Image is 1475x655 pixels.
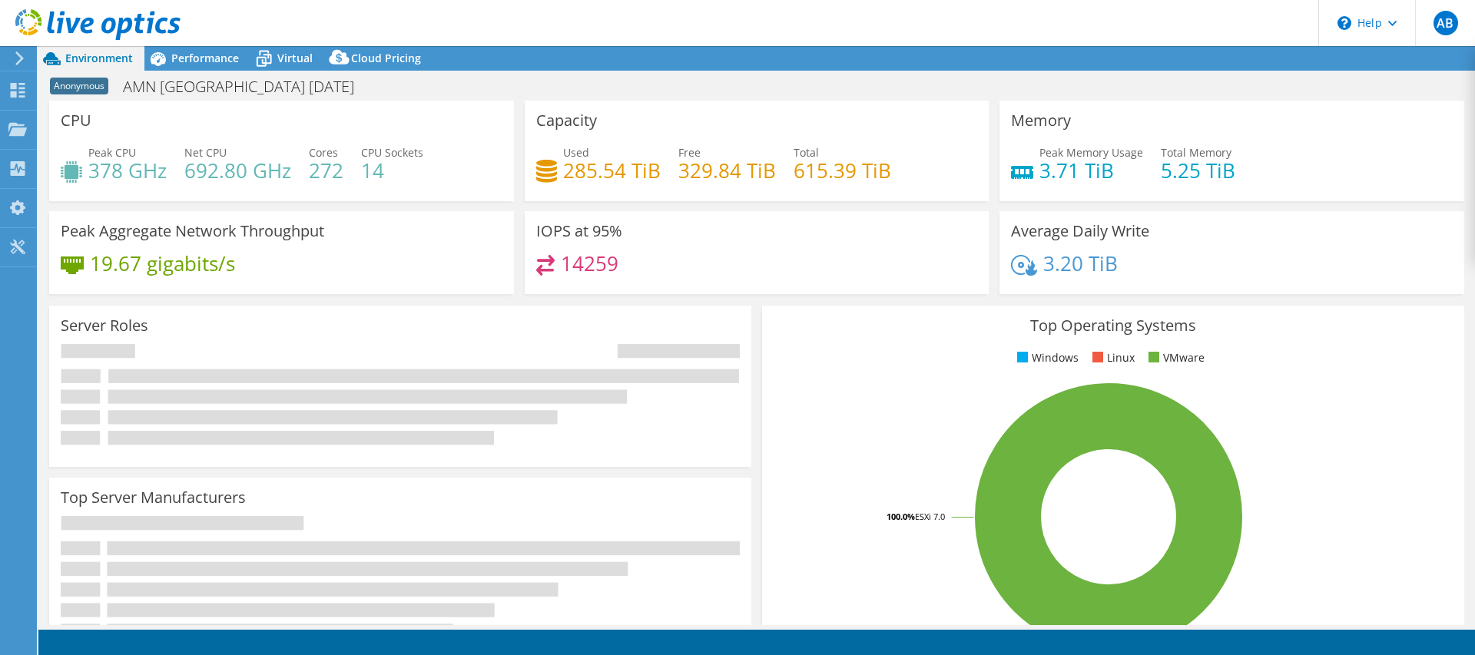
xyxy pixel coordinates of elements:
[1089,349,1135,366] li: Linux
[563,162,661,179] h4: 285.54 TiB
[184,162,291,179] h4: 692.80 GHz
[678,145,701,160] span: Free
[277,51,313,65] span: Virtual
[88,162,167,179] h4: 378 GHz
[887,511,915,522] tspan: 100.0%
[61,317,148,334] h3: Server Roles
[116,78,378,95] h1: AMN [GEOGRAPHIC_DATA] [DATE]
[536,223,622,240] h3: IOPS at 95%
[361,162,423,179] h4: 14
[1145,349,1205,366] li: VMware
[915,511,945,522] tspan: ESXi 7.0
[678,162,776,179] h4: 329.84 TiB
[88,145,136,160] span: Peak CPU
[361,145,423,160] span: CPU Sockets
[561,255,618,272] h4: 14259
[1011,223,1149,240] h3: Average Daily Write
[536,112,597,129] h3: Capacity
[61,489,246,506] h3: Top Server Manufacturers
[50,78,108,94] span: Anonymous
[90,255,235,272] h4: 19.67 gigabits/s
[65,51,133,65] span: Environment
[1043,255,1118,272] h4: 3.20 TiB
[774,317,1453,334] h3: Top Operating Systems
[309,145,338,160] span: Cores
[1039,145,1143,160] span: Peak Memory Usage
[563,145,589,160] span: Used
[184,145,227,160] span: Net CPU
[1337,16,1351,30] svg: \n
[351,51,421,65] span: Cloud Pricing
[794,162,891,179] h4: 615.39 TiB
[61,112,91,129] h3: CPU
[794,145,819,160] span: Total
[1161,145,1231,160] span: Total Memory
[1011,112,1071,129] h3: Memory
[1013,349,1079,366] li: Windows
[1161,162,1235,179] h4: 5.25 TiB
[1039,162,1143,179] h4: 3.71 TiB
[1434,11,1458,35] span: AB
[171,51,239,65] span: Performance
[309,162,343,179] h4: 272
[61,223,324,240] h3: Peak Aggregate Network Throughput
